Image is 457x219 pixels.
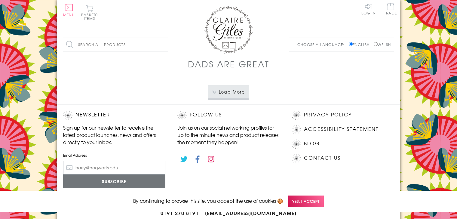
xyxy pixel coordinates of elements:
[297,42,348,47] p: Choose a language:
[84,12,98,21] span: 0 items
[63,161,165,174] input: harry@hogwarts.edu
[177,124,280,146] p: Join us on our social networking profiles for up to the minute news and product releases the mome...
[384,3,397,15] span: Trade
[188,58,269,70] h1: Dads Are Great
[63,4,75,17] button: Menu
[208,85,250,98] button: Load More
[204,6,253,54] img: Claire Giles Greetings Cards
[63,12,75,17] span: Menu
[374,42,378,46] input: Welsh
[384,3,397,16] a: Trade
[361,3,376,15] a: Log In
[162,38,168,51] input: Search
[304,140,320,148] a: Blog
[304,125,379,133] a: Accessibility Statement
[63,111,165,120] h2: Newsletter
[288,196,324,207] span: Yes, I accept
[81,5,98,20] button: Basket0 items
[63,124,165,146] p: Sign up for our newsletter to receive the latest product launches, news and offers directly to yo...
[349,42,353,46] input: English
[63,174,165,188] input: Subscribe
[304,154,341,162] a: Contact Us
[63,38,168,51] input: Search all products
[374,42,391,47] label: Welsh
[349,42,373,47] label: English
[304,111,352,119] a: Privacy Policy
[63,153,165,158] label: Email Address
[177,111,280,120] h2: Follow Us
